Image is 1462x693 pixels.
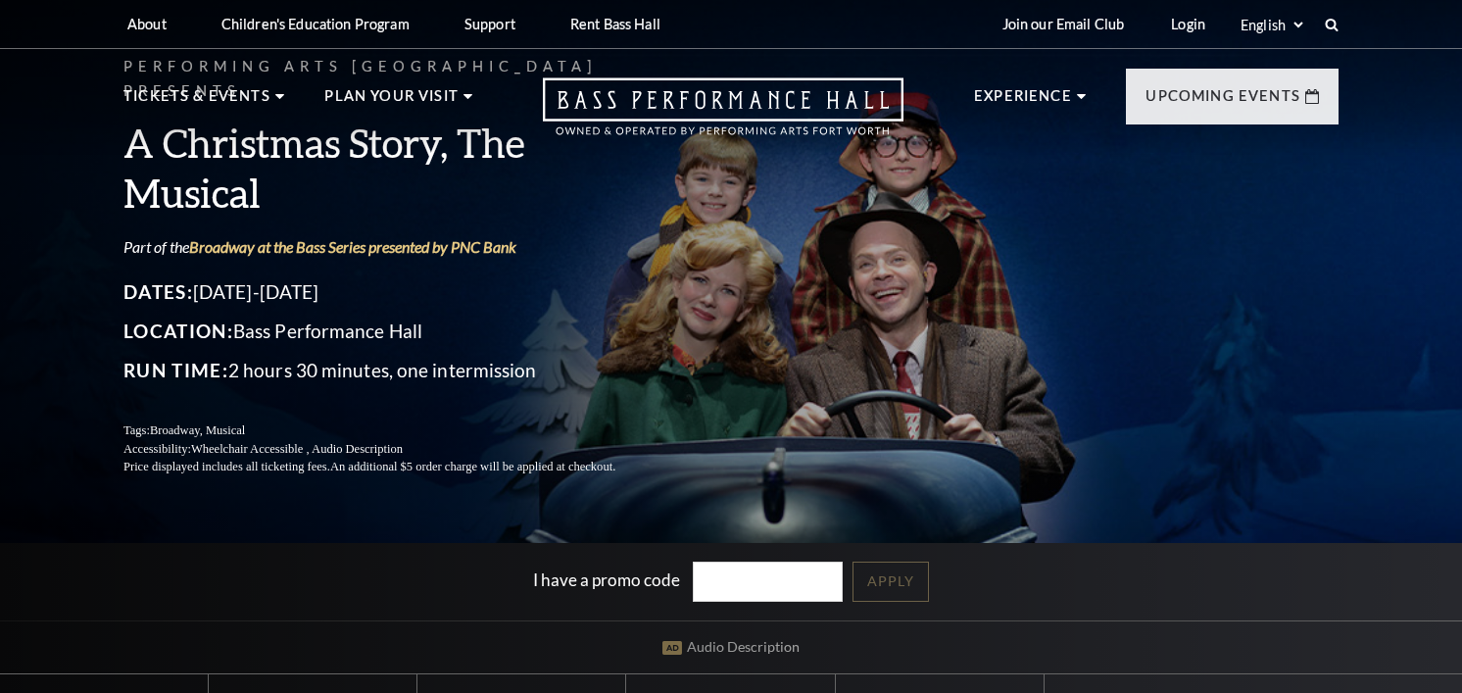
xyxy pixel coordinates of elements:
[324,84,459,120] p: Plan Your Visit
[570,16,660,32] p: Rent Bass Hall
[330,460,615,473] span: An additional $5 order charge will be applied at checkout.
[1145,84,1300,120] p: Upcoming Events
[974,84,1072,120] p: Experience
[123,84,270,120] p: Tickets & Events
[123,359,228,381] span: Run Time:
[533,569,680,590] label: I have a promo code
[191,442,403,456] span: Wheelchair Accessible , Audio Description
[123,458,662,476] p: Price displayed includes all ticketing fees.
[221,16,410,32] p: Children's Education Program
[123,320,233,342] span: Location:
[123,316,662,347] p: Bass Performance Hall
[123,440,662,459] p: Accessibility:
[464,16,515,32] p: Support
[123,276,662,308] p: [DATE]-[DATE]
[1237,16,1306,34] select: Select:
[123,355,662,386] p: 2 hours 30 minutes, one intermission
[123,280,193,303] span: Dates:
[123,118,662,218] h3: A Christmas Story, The Musical
[189,237,516,256] a: Broadway at the Bass Series presented by PNC Bank
[127,16,167,32] p: About
[150,423,245,437] span: Broadway, Musical
[123,421,662,440] p: Tags:
[123,236,662,258] p: Part of the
